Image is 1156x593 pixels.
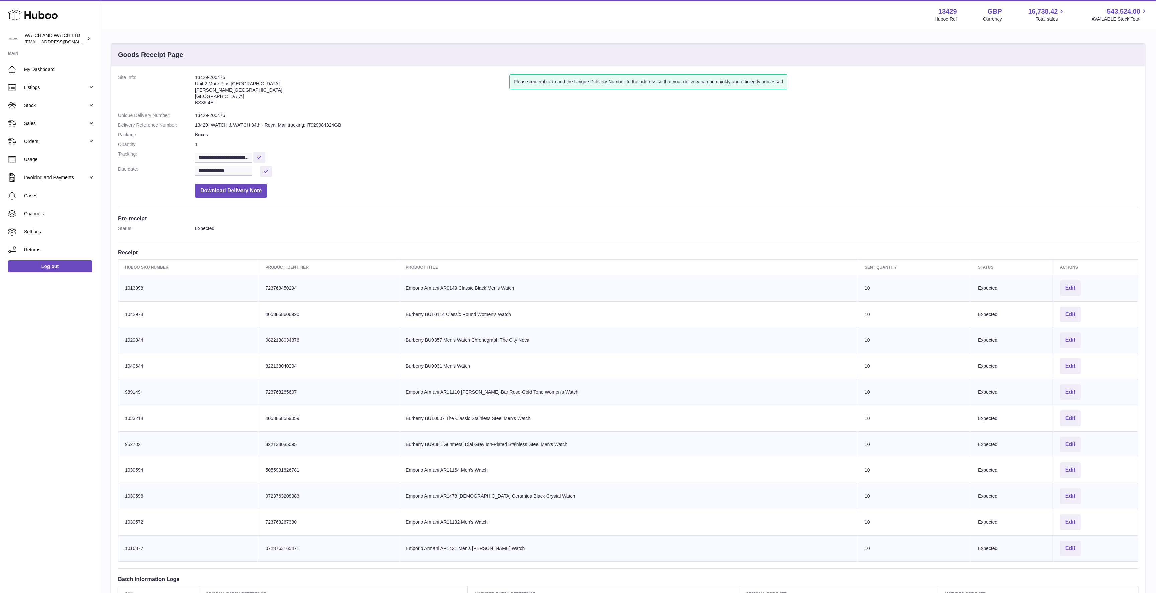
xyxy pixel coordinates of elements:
dt: Tracking: [118,151,195,163]
td: Expected [971,327,1053,353]
td: 10 [858,457,971,483]
span: Returns [24,247,95,253]
td: Emporio Armani AR11132 Men's Watch [399,509,858,536]
td: 10 [858,509,971,536]
dt: Delivery Reference Number: [118,122,195,128]
td: Emporio Armani AR0143 Classic Black Men's Watch [399,275,858,301]
td: 0822138034876 [259,327,399,353]
td: Burberry BU9031 Men's Watch [399,353,858,379]
td: 822138040204 [259,353,399,379]
td: 5055931826781 [259,457,399,483]
td: Emporio Armani AR1421 Men's [PERSON_NAME] Watch [399,535,858,561]
button: Edit [1060,437,1081,452]
td: 1030598 [118,483,259,509]
dt: Unique Delivery Number: [118,112,195,119]
td: 723763267380 [259,509,399,536]
td: 723763265607 [259,379,399,405]
dt: Due date: [118,166,195,177]
div: Please remember to add the Unique Delivery Number to the address so that your delivery can be qui... [509,74,787,89]
span: 543,524.00 [1107,7,1140,16]
td: 10 [858,327,971,353]
td: 10 [858,301,971,327]
td: 822138035095 [259,431,399,457]
span: My Dashboard [24,66,95,73]
button: Edit [1060,358,1081,374]
td: 723763450294 [259,275,399,301]
td: Expected [971,301,1053,327]
th: Status [971,259,1053,275]
th: Sent Quantity [858,259,971,275]
td: Burberry BU9357 Men's Watch Chronograph The City Nova [399,327,858,353]
h3: Pre-receipt [118,215,1138,222]
td: Emporio Armani AR11110 [PERSON_NAME]-Bar Rose-Gold Tone Women's Watch [399,379,858,405]
td: 1040644 [118,353,259,379]
td: 1030594 [118,457,259,483]
dt: Site Info: [118,74,195,109]
td: 10 [858,535,971,561]
dt: Status: [118,225,195,232]
td: Expected [971,535,1053,561]
td: Expected [971,457,1053,483]
td: 0723763208383 [259,483,399,509]
button: Edit [1060,332,1081,348]
span: Stock [24,102,88,109]
dd: 13429-200476 [195,112,1138,119]
h3: Goods Receipt Page [118,50,183,60]
th: Actions [1053,259,1138,275]
td: Expected [971,275,1053,301]
span: Sales [24,120,88,127]
dd: 13429- WATCH & WATCH 34th - Royal Mail tracking: IT929084324GB [195,122,1138,128]
dd: 1 [195,141,1138,148]
td: Burberry BU10007 The Classic Stainless Steel Men's Watch [399,405,858,431]
strong: 13429 [938,7,957,16]
h3: Receipt [118,249,1138,256]
span: Channels [24,211,95,217]
td: Expected [971,405,1053,431]
dt: Package: [118,132,195,138]
dd: Expected [195,225,1138,232]
td: 1030572 [118,509,259,536]
th: Huboo SKU Number [118,259,259,275]
button: Edit [1060,541,1081,556]
td: 1033214 [118,405,259,431]
button: Edit [1060,280,1081,296]
span: Total sales [1036,16,1065,22]
div: Currency [983,16,1002,22]
td: Burberry BU10114 Classic Round Women's Watch [399,301,858,327]
strong: GBP [987,7,1002,16]
td: 10 [858,431,971,457]
td: 1029044 [118,327,259,353]
td: Emporio Armani AR11164 Men's Watch [399,457,858,483]
span: Usage [24,156,95,163]
td: 1016377 [118,535,259,561]
div: Huboo Ref [935,16,957,22]
button: Edit [1060,462,1081,478]
td: 4053858606920 [259,301,399,327]
span: Invoicing and Payments [24,174,88,181]
td: Expected [971,353,1053,379]
dd: Boxes [195,132,1138,138]
a: Log out [8,260,92,272]
td: 0723763165471 [259,535,399,561]
td: 10 [858,405,971,431]
td: Burberry BU9381 Gunmetal Dial Grey Ion-Plated Stainless Steel Men's Watch [399,431,858,457]
button: Edit [1060,384,1081,400]
td: 4053858559059 [259,405,399,431]
div: WATCH AND WATCH LTD [25,32,85,45]
td: 10 [858,379,971,405]
span: Cases [24,193,95,199]
td: 989149 [118,379,259,405]
button: Download Delivery Note [195,184,267,198]
button: Edit [1060,410,1081,426]
td: 1042978 [118,301,259,327]
td: 10 [858,483,971,509]
span: Orders [24,138,88,145]
td: 952702 [118,431,259,457]
th: Product Identifier [259,259,399,275]
td: 1013398 [118,275,259,301]
td: Expected [971,379,1053,405]
td: Expected [971,483,1053,509]
a: 543,524.00 AVAILABLE Stock Total [1091,7,1148,22]
button: Edit [1060,307,1081,322]
h3: Batch Information Logs [118,575,1138,583]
